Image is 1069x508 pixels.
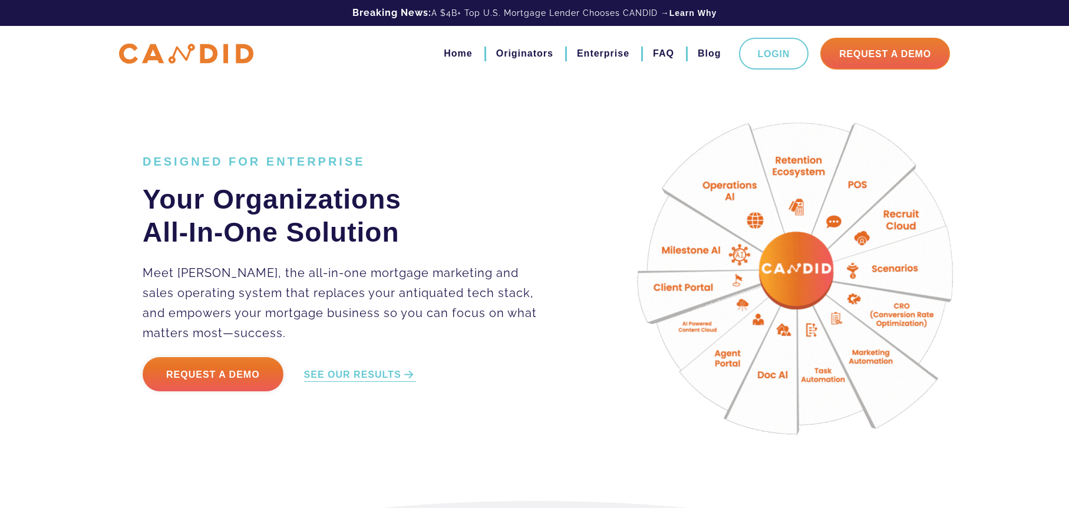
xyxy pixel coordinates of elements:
a: Enterprise [577,44,629,64]
a: FAQ [653,44,674,64]
img: Candid Hero Image [610,88,993,471]
h1: DESIGNED FOR ENTERPRISE [143,154,551,169]
a: Originators [496,44,553,64]
a: Login [739,38,809,70]
p: Meet [PERSON_NAME], the all-in-one mortgage marketing and sales operating system that replaces yo... [143,263,551,343]
img: CANDID APP [119,44,253,64]
b: Breaking News: [352,7,431,18]
a: Request a Demo [143,357,283,391]
a: Learn Why [669,7,717,19]
h2: Your Organizations All-In-One Solution [143,183,551,249]
a: Blog [698,44,721,64]
a: Home [444,44,472,64]
a: Request A Demo [820,38,950,70]
a: SEE OUR RESULTS [304,368,416,382]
